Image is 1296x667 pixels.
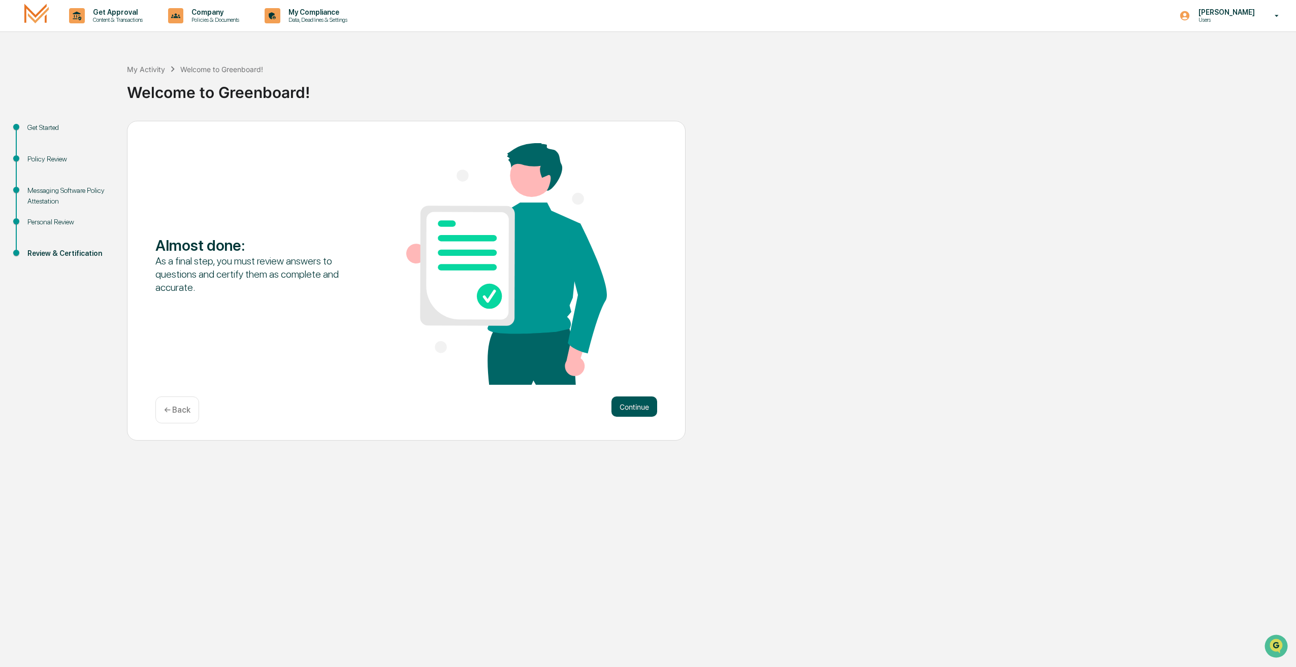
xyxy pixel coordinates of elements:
img: Almost done [406,143,607,385]
div: Welcome to Greenboard! [180,65,263,74]
iframe: Open customer support [1263,633,1291,661]
div: My Activity [127,65,165,74]
a: 🖐️Preclearance [6,124,70,142]
span: Data Lookup [20,147,64,157]
p: My Compliance [280,8,352,16]
div: We're available if you need us! [35,88,128,96]
p: How can we help? [10,21,185,38]
div: 🔎 [10,148,18,156]
a: Powered byPylon [72,172,123,180]
p: Data, Deadlines & Settings [280,16,352,23]
div: Review & Certification [27,248,111,259]
div: 🖐️ [10,129,18,137]
img: 1746055101610-c473b297-6a78-478c-a979-82029cc54cd1 [10,78,28,96]
p: ← Back [164,405,190,415]
button: Continue [611,396,657,417]
span: Pylon [101,172,123,180]
p: Users [1190,16,1260,23]
p: [PERSON_NAME] [1190,8,1260,16]
p: Get Approval [85,8,148,16]
a: 🗄️Attestations [70,124,130,142]
img: logo [24,4,49,27]
div: Personal Review [27,217,111,227]
div: Almost done : [155,236,356,254]
span: Attestations [84,128,126,138]
a: 🔎Data Lookup [6,143,68,161]
div: Messaging Software Policy Attestation [27,185,111,207]
p: Policies & Documents [183,16,244,23]
span: Preclearance [20,128,66,138]
div: 🗄️ [74,129,82,137]
div: Welcome to Greenboard! [127,75,1291,102]
div: As a final step, you must review answers to questions and certify them as complete and accurate. [155,254,356,294]
p: Content & Transactions [85,16,148,23]
div: Policy Review [27,154,111,164]
div: Get Started [27,122,111,133]
p: Company [183,8,244,16]
div: Start new chat [35,78,167,88]
button: Start new chat [173,81,185,93]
